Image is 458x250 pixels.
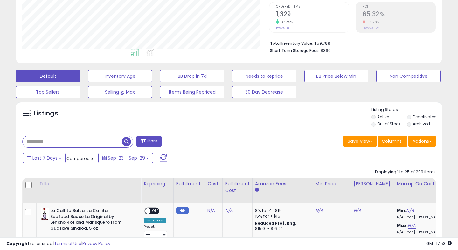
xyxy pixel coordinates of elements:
li: $59,789 [270,39,431,47]
a: Terms of Use [54,240,81,247]
span: ROI [363,5,435,9]
h5: Listings [34,109,58,118]
div: Displaying 1 to 25 of 209 items [375,169,436,175]
div: $15.01 - $16.24 [255,226,308,232]
a: N/A [225,207,233,214]
button: Inventory Age [88,70,152,82]
div: Cost [207,181,220,187]
label: Active [377,114,389,120]
div: seller snap | | [6,241,110,247]
button: Non Competitive [376,70,441,82]
span: $360 [321,48,331,54]
p: Listing States: [371,107,442,113]
div: Markup on Cost [397,181,452,187]
button: Last 7 Days [23,153,66,163]
p: N/A Profit [PERSON_NAME] [397,215,450,220]
a: N/A [408,222,415,229]
span: OFF [150,208,161,214]
button: Default [16,70,80,82]
small: -6.78% [365,20,379,24]
span: Sep-23 - Sep-29 [108,155,145,161]
b: La Callita Salsa, La Callita Seafood Sauce La Original by Lencho 4x4 and Marisquero from Guasave ... [50,208,128,233]
div: Preset: [144,225,169,239]
button: Save View [343,136,377,147]
button: Columns [378,136,407,147]
small: FBM [176,207,189,214]
a: N/A [354,207,361,214]
b: Reduced Prof. Rng. [255,220,297,226]
a: Privacy Policy [82,240,110,247]
img: 41DIFrI-6bL._SL40_.jpg [41,208,49,220]
label: Deactivated [413,114,437,120]
h2: 65.32% [363,10,435,19]
small: Prev: 70.07% [363,26,379,30]
label: Out of Stock [377,121,400,127]
button: Items Being Repriced [160,86,224,98]
small: Prev: 968 [276,26,289,30]
b: Total Inventory Value: [270,41,313,46]
b: Max: [397,222,408,228]
div: [PERSON_NAME] [354,181,392,187]
button: BB Drop in 7d [160,70,224,82]
div: Fulfillment [176,181,202,187]
button: BB Price Below Min [304,70,369,82]
button: Top Sellers [16,86,80,98]
strong: Copyright [6,240,30,247]
span: Ordered Items [276,5,349,9]
a: N/A [406,207,414,214]
h2: 1,329 [276,10,349,19]
div: Amazon Fees [255,181,310,187]
div: 15% for > $15 [255,214,308,219]
a: N/A [316,207,323,214]
div: 8% for <= $15 [255,208,308,214]
div: Amazon AI [144,218,166,223]
button: Needs to Reprice [232,70,296,82]
span: Columns [382,138,402,144]
span: Compared to: [66,155,96,161]
button: Selling @ Max [88,86,152,98]
div: Fulfillment Cost [225,181,250,194]
small: 37.29% [279,20,293,24]
button: Sep-23 - Sep-29 [98,153,153,163]
span: 2025-10-7 17:53 GMT [426,240,452,247]
div: Repricing [144,181,171,187]
div: Title [39,181,138,187]
button: 30 Day Decrease [232,86,296,98]
label: Archived [413,121,430,127]
b: Min: [397,207,406,214]
small: Amazon Fees. [255,187,259,193]
th: The percentage added to the cost of goods (COGS) that forms the calculator for Min & Max prices. [394,178,455,203]
div: Min Price [316,181,348,187]
button: Filters [136,136,161,147]
p: N/A Profit [PERSON_NAME] [397,230,450,234]
span: Last 7 Days [32,155,58,161]
a: N/A [207,207,215,214]
b: Short Term Storage Fees: [270,48,320,53]
button: Actions [408,136,436,147]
